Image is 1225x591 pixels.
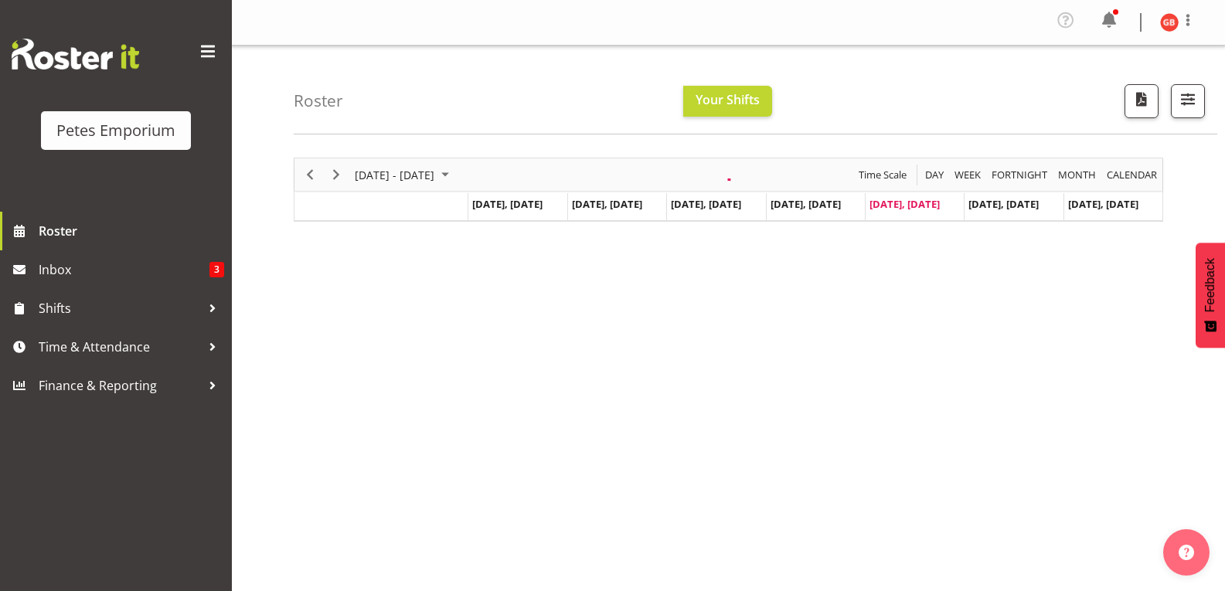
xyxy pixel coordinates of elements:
h4: Roster [294,92,343,110]
img: Rosterit website logo [12,39,139,70]
div: Petes Emporium [56,119,175,142]
div: Timeline Week of September 5, 2025 [294,158,1163,222]
span: Time & Attendance [39,335,201,358]
span: Your Shifts [696,91,760,108]
span: Roster [39,219,224,243]
span: Shifts [39,297,201,320]
img: help-xxl-2.png [1179,545,1194,560]
span: Feedback [1203,258,1217,312]
button: Filter Shifts [1171,84,1205,118]
img: gillian-byford11184.jpg [1160,13,1179,32]
span: Inbox [39,258,209,281]
span: Finance & Reporting [39,374,201,397]
button: Download a PDF of the roster according to the set date range. [1125,84,1159,118]
button: Your Shifts [683,86,772,117]
button: Feedback - Show survey [1196,243,1225,348]
span: 3 [209,262,224,277]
